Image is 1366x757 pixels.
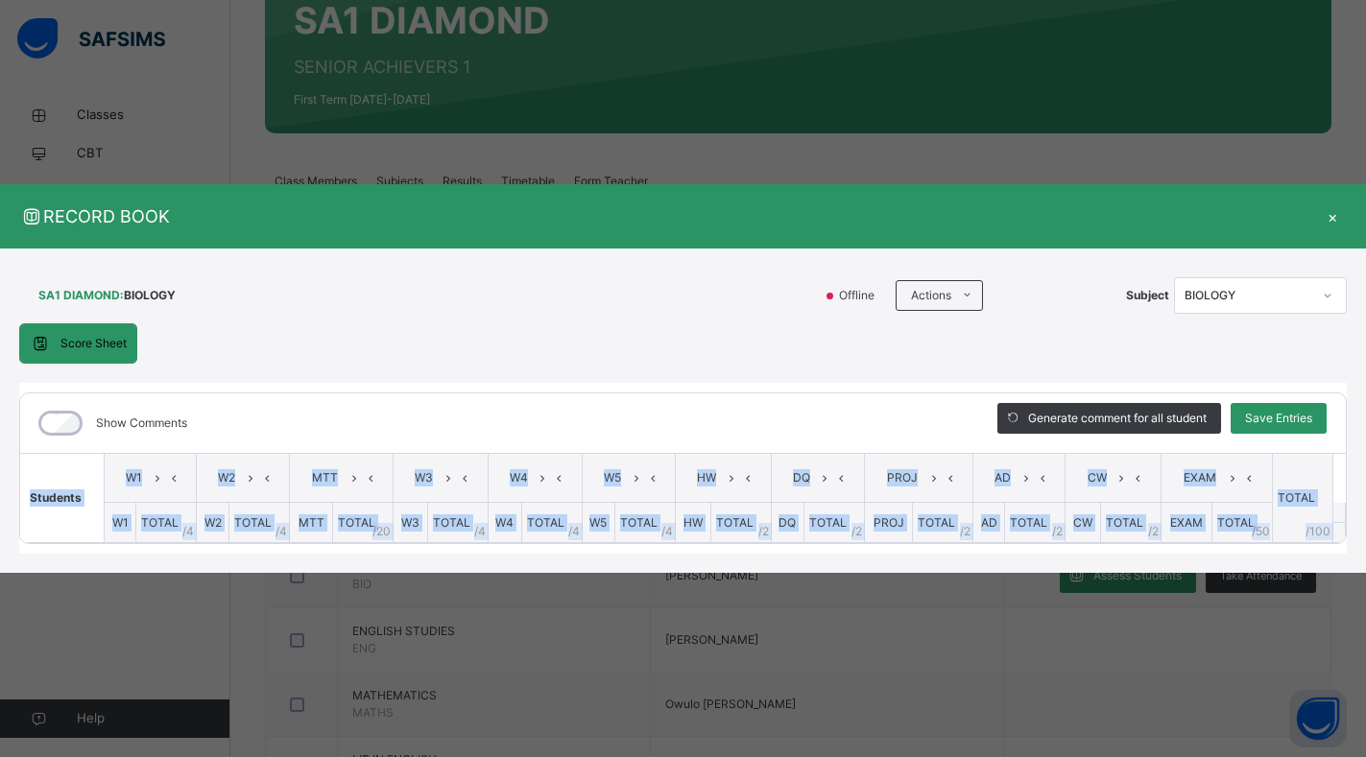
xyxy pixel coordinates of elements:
[112,515,129,530] span: W1
[204,515,222,530] span: W2
[1306,523,1330,540] span: /100
[988,469,1018,486] span: AD
[1245,410,1312,427] span: Save Entries
[1148,523,1159,540] span: / 2
[786,469,817,486] span: DQ
[527,515,564,530] span: TOTAL
[1252,523,1270,540] span: / 50
[304,469,346,486] span: MTT
[597,469,628,486] span: W5
[299,515,324,530] span: MTT
[1073,515,1092,530] span: CW
[182,523,194,540] span: / 4
[911,287,951,304] span: Actions
[1080,469,1114,486] span: CW
[779,515,796,530] span: DQ
[119,469,149,486] span: W1
[758,523,769,540] span: / 2
[30,490,82,505] span: Students
[620,515,658,530] span: TOTAL
[809,515,847,530] span: TOTAL
[38,287,124,304] span: SA1 DIAMOND :
[1028,410,1207,427] span: Generate comment for all student
[851,523,862,540] span: / 2
[495,515,514,530] span: W4
[568,523,580,540] span: / 4
[503,469,535,486] span: W4
[401,515,419,530] span: W3
[372,523,391,540] span: / 20
[19,203,1318,229] span: RECORD BOOK
[1185,287,1311,304] div: BIOLOGY
[234,515,272,530] span: TOTAL
[60,335,127,352] span: Score Sheet
[276,523,287,540] span: / 4
[661,523,673,540] span: / 4
[1126,287,1169,304] span: Subject
[981,515,997,530] span: AD
[1010,515,1047,530] span: TOTAL
[211,469,242,486] span: W2
[96,414,187,432] label: Show Comments
[433,515,470,530] span: TOTAL
[1217,515,1255,530] span: TOTAL
[918,515,955,530] span: TOTAL
[474,523,486,540] span: / 4
[1176,469,1225,486] span: EXAM
[338,515,375,530] span: TOTAL
[1106,515,1143,530] span: TOTAL
[1052,523,1063,540] span: / 2
[589,515,607,530] span: W5
[1170,515,1203,530] span: EXAM
[141,515,179,530] span: TOTAL
[879,469,926,486] span: PROJ
[960,523,971,540] span: / 2
[716,515,754,530] span: TOTAL
[1318,203,1347,229] div: ×
[408,469,440,486] span: W3
[874,515,904,530] span: PROJ
[837,287,886,304] span: Offline
[690,469,724,486] span: HW
[124,287,176,304] span: BIOLOGY
[1272,454,1332,543] th: TOTAL
[683,515,703,530] span: HW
